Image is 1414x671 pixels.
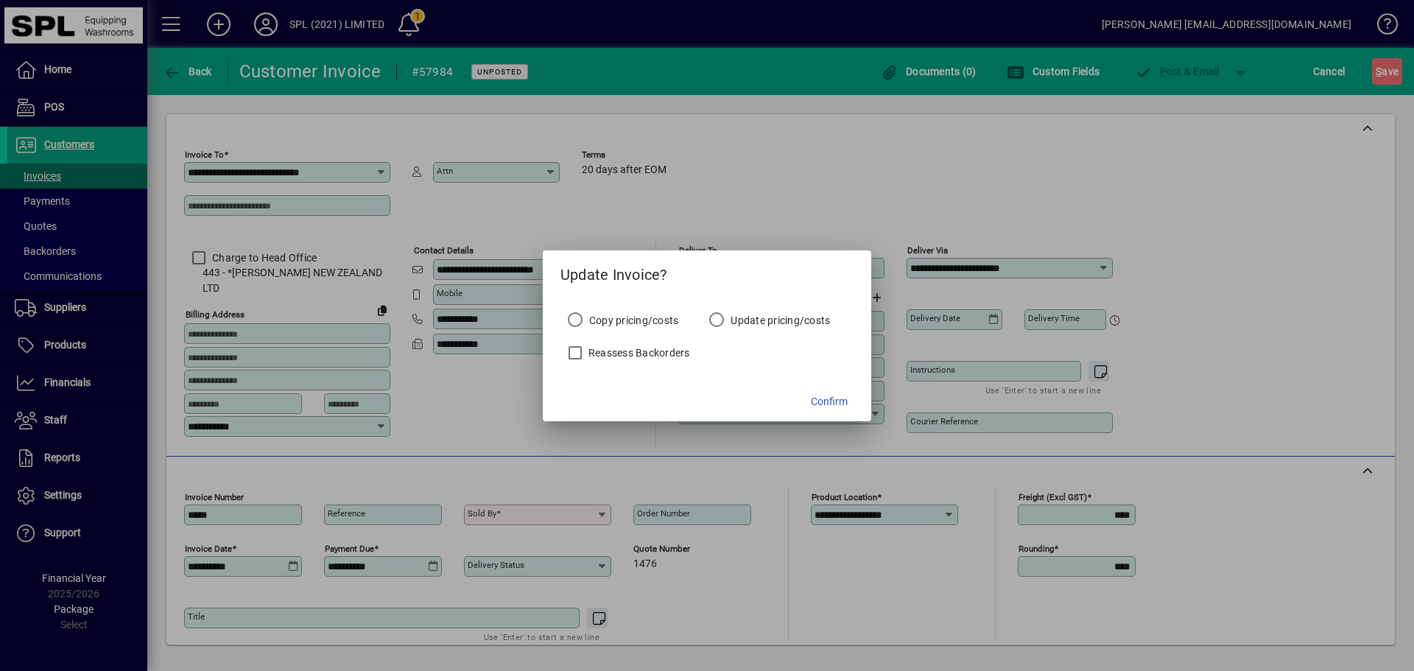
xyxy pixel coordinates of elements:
[805,389,854,415] button: Confirm
[586,313,679,328] label: Copy pricing/costs
[811,394,848,410] span: Confirm
[585,345,690,360] label: Reassess Backorders
[543,250,872,293] h5: Update Invoice?
[728,313,830,328] label: Update pricing/costs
